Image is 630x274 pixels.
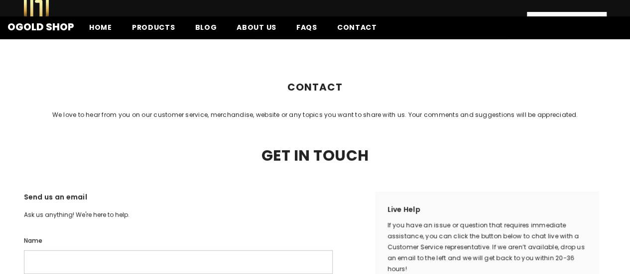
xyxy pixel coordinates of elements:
a: Blog [185,22,227,39]
h3: Send us an email [24,191,333,209]
summary: Search [527,12,607,27]
span: Products [132,22,175,32]
span: Contact [337,22,377,32]
a: Contact [327,22,387,39]
a: Home [79,22,122,39]
span: FAQs [296,22,317,32]
h2: Live Help [387,204,587,220]
a: FAQs [286,22,327,39]
a: Products [122,22,185,39]
a: Home [287,61,305,72]
p: Ask us anything! We're here to help. [24,209,333,220]
a: About us [227,22,286,39]
label: Name [24,235,333,246]
span: Blog [195,22,217,32]
button: Search [591,12,607,27]
h2: Get In Touch [16,149,614,163]
span: Contact [317,61,343,72]
a: Ogold Shop [7,22,74,32]
span: Home [89,22,112,32]
span: About us [237,22,276,32]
